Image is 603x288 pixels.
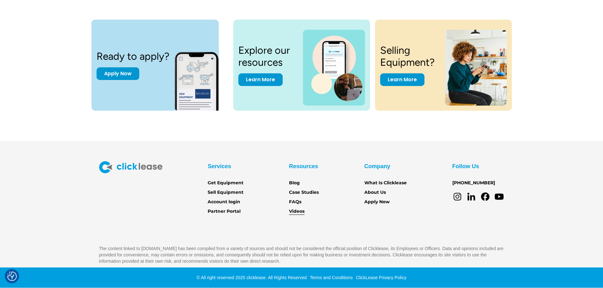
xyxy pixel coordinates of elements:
[452,161,479,171] div: Follow Us
[354,275,406,280] a: ClickLease Privacy Policy
[289,199,301,205] a: FAQs
[364,199,390,205] a: Apply Now
[452,180,495,187] a: [PHONE_NUMBER]
[289,189,319,196] a: Case Studies
[289,180,300,187] a: Blog
[99,245,504,264] p: The content linked to [DOMAIN_NAME] has been compiled from a variety of sources and should not be...
[99,161,162,173] img: Clicklease logo
[289,208,305,215] a: Videos
[445,30,506,106] img: a woman sitting on a stool looking at her cell phone
[208,189,243,196] a: Sell Equipment
[364,189,386,196] a: About Us
[197,274,307,281] div: © All right reserved 2025 clicklease. All Rights Reserved
[380,73,424,86] a: Learn More
[174,45,230,111] img: New equipment quote on the screen of a smart phone
[7,272,17,281] button: Consent Preferences
[303,30,365,106] img: a photo of a man on a laptop and a cell phone
[208,199,240,205] a: Account login
[208,161,231,171] div: Services
[7,272,17,281] img: Revisit consent button
[97,50,169,62] h3: Ready to apply?
[208,180,243,187] a: Get Equipment
[380,44,438,69] h3: Selling Equipment?
[308,275,353,280] a: Terms and Conditions
[364,161,390,171] div: Company
[289,161,318,171] div: Resources
[364,180,407,187] a: What Is Clicklease
[238,44,296,69] h3: Explore our resources
[208,208,241,215] a: Partner Portal
[97,67,139,80] a: Apply Now
[238,73,283,86] a: Learn More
